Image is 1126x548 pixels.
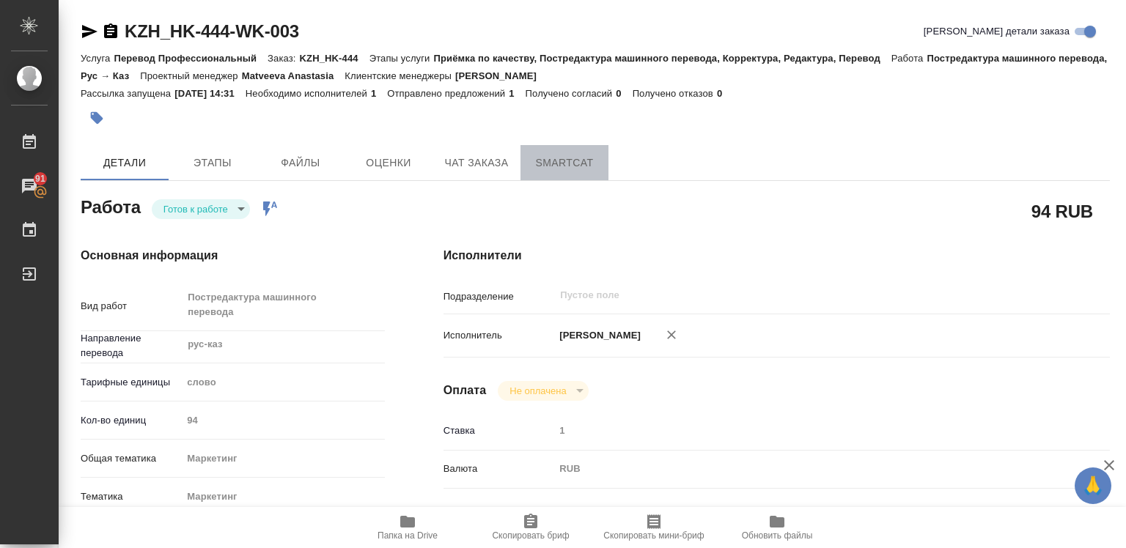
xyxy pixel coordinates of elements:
[300,53,369,64] p: KZH_HK-444
[102,23,119,40] button: Скопировать ссылку
[81,23,98,40] button: Скопировать ссылку для ЯМессенджера
[89,154,160,172] span: Детали
[125,21,299,41] a: KZH_HK-444-WK-003
[346,507,469,548] button: Папка на Drive
[891,53,927,64] p: Работа
[81,247,385,264] h4: Основная информация
[526,88,617,99] p: Получено согласий
[505,385,570,397] button: Не оплачена
[182,484,384,509] div: Маркетинг
[469,507,592,548] button: Скопировать бриф
[742,530,813,541] span: Обновить файлы
[81,375,182,390] p: Тарифные единицы
[81,193,141,219] h2: Работа
[455,70,548,81] p: [PERSON_NAME]
[924,24,1070,39] span: [PERSON_NAME] детали заказа
[242,70,345,81] p: Matveeva Anastasia
[444,462,555,476] p: Валюта
[633,88,717,99] p: Получено отказов
[554,456,1054,481] div: RUB
[345,70,455,81] p: Клиентские менеджеры
[114,53,268,64] p: Перевод Профессиональный
[559,286,1020,304] input: Пустое поле
[387,88,509,99] p: Отправлено предложений
[174,88,246,99] p: [DATE] 14:31
[441,154,512,172] span: Чат заказа
[1081,470,1105,501] span: 🙏
[268,53,299,64] p: Заказ:
[152,199,250,219] div: Готов к работе
[717,88,733,99] p: 0
[81,331,182,360] p: Направление перевода
[498,381,588,401] div: Готов к работе
[81,299,182,314] p: Вид работ
[603,530,704,541] span: Скопировать мини-бриф
[26,171,54,186] span: 91
[444,423,555,438] p: Ставка
[529,154,600,172] span: SmartCat
[378,530,438,541] span: Папка на Drive
[182,410,384,431] input: Пустое поле
[353,154,424,172] span: Оценки
[4,168,55,204] a: 91
[177,154,248,172] span: Этапы
[81,413,182,428] p: Кол-во единиц
[265,154,336,172] span: Файлы
[509,88,525,99] p: 1
[81,88,174,99] p: Рассылка запущена
[616,88,632,99] p: 0
[81,489,182,504] p: Тематика
[434,53,891,64] p: Приёмка по качеству, Постредактура машинного перевода, Корректура, Редактура, Перевод
[1075,467,1111,504] button: 🙏
[554,328,641,343] p: [PERSON_NAME]
[444,382,487,399] h4: Оплата
[715,507,839,548] button: Обновить файлы
[140,70,241,81] p: Проектный менеджер
[492,530,569,541] span: Скопировать бриф
[81,451,182,466] p: Общая тематика
[81,53,114,64] p: Услуга
[444,247,1110,264] h4: Исполнители
[554,420,1054,441] input: Пустое поле
[81,102,113,134] button: Добавить тэг
[1031,199,1093,223] h2: 94 RUB
[592,507,715,548] button: Скопировать мини-бриф
[182,446,384,471] div: Маркетинг
[182,370,384,395] div: слово
[655,319,688,351] button: Удалить исполнителя
[246,88,371,99] p: Необходимо исполнителей
[159,203,232,215] button: Готов к работе
[444,289,555,304] p: Подразделение
[371,88,387,99] p: 1
[369,53,434,64] p: Этапы услуги
[444,328,555,343] p: Исполнитель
